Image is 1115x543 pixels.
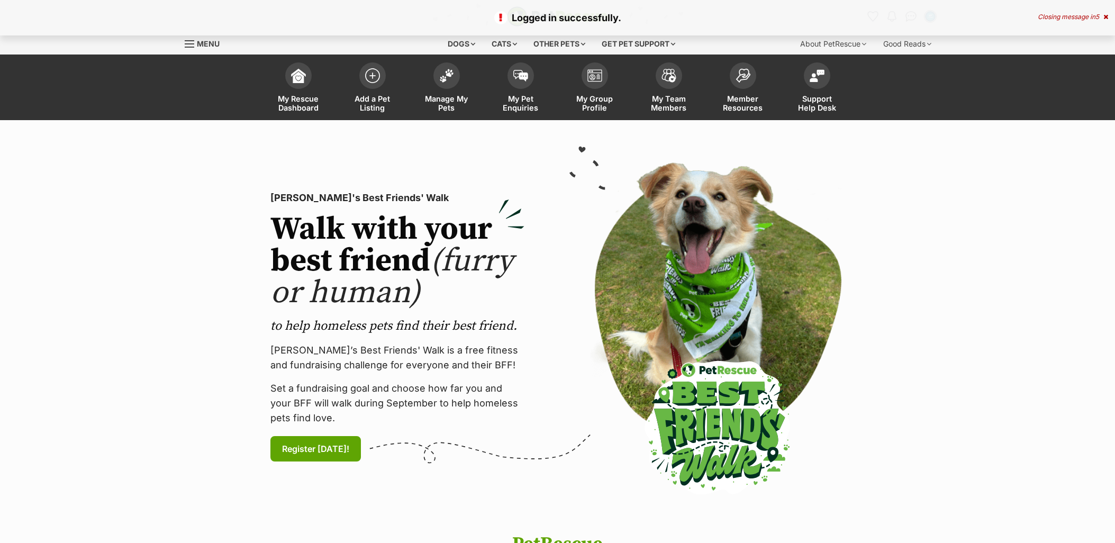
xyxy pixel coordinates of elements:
img: add-pet-listing-icon-0afa8454b4691262ce3f59096e99ab1cd57d4a30225e0717b998d2c9b9846f56.svg [365,68,380,83]
div: Good Reads [876,33,939,55]
span: Member Resources [719,94,767,112]
a: My Pet Enquiries [484,57,558,120]
span: My Group Profile [571,94,619,112]
span: (furry or human) [270,241,513,313]
div: About PetRescue [793,33,874,55]
p: [PERSON_NAME]'s Best Friends' Walk [270,191,524,205]
span: My Pet Enquiries [497,94,545,112]
img: pet-enquiries-icon-7e3ad2cf08bfb03b45e93fb7055b45f3efa6380592205ae92323e6603595dc1f.svg [513,70,528,82]
img: team-members-icon-5396bd8760b3fe7c0b43da4ab00e1e3bb1a5d9ba89233759b79545d2d3fc5d0d.svg [661,69,676,83]
span: My Rescue Dashboard [275,94,322,112]
p: Set a fundraising goal and choose how far you and your BFF will walk during September to help hom... [270,381,524,426]
a: Add a Pet Listing [336,57,410,120]
h2: Walk with your best friend [270,214,524,309]
img: dashboard-icon-eb2f2d2d3e046f16d808141f083e7271f6b2e854fb5c12c21221c1fb7104beca.svg [291,68,306,83]
img: help-desk-icon-fdf02630f3aa405de69fd3d07c3f3aa587a6932b1a1747fa1d2bba05be0121f9.svg [810,69,824,82]
img: group-profile-icon-3fa3cf56718a62981997c0bc7e787c4b2cf8bcc04b72c1350f741eb67cf2f40e.svg [587,69,602,82]
span: Manage My Pets [423,94,470,112]
a: Register [DATE]! [270,436,361,461]
a: My Group Profile [558,57,632,120]
span: Menu [197,39,220,48]
a: Manage My Pets [410,57,484,120]
a: Member Resources [706,57,780,120]
p: to help homeless pets find their best friend. [270,318,524,334]
div: Dogs [440,33,483,55]
span: My Team Members [645,94,693,112]
div: Cats [484,33,524,55]
a: Support Help Desk [780,57,854,120]
a: My Team Members [632,57,706,120]
span: Support Help Desk [793,94,841,112]
span: Add a Pet Listing [349,94,396,112]
img: manage-my-pets-icon-02211641906a0b7f246fdf0571729dbe1e7629f14944591b6c1af311fb30b64b.svg [439,69,454,83]
div: Get pet support [594,33,683,55]
div: Other pets [526,33,593,55]
a: My Rescue Dashboard [261,57,336,120]
img: member-resources-icon-8e73f808a243e03378d46382f2149f9095a855e16c252ad45f914b54edf8863c.svg [736,68,750,83]
p: [PERSON_NAME]’s Best Friends' Walk is a free fitness and fundraising challenge for everyone and t... [270,343,524,373]
span: Register [DATE]! [282,442,349,455]
a: Menu [185,33,227,52]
